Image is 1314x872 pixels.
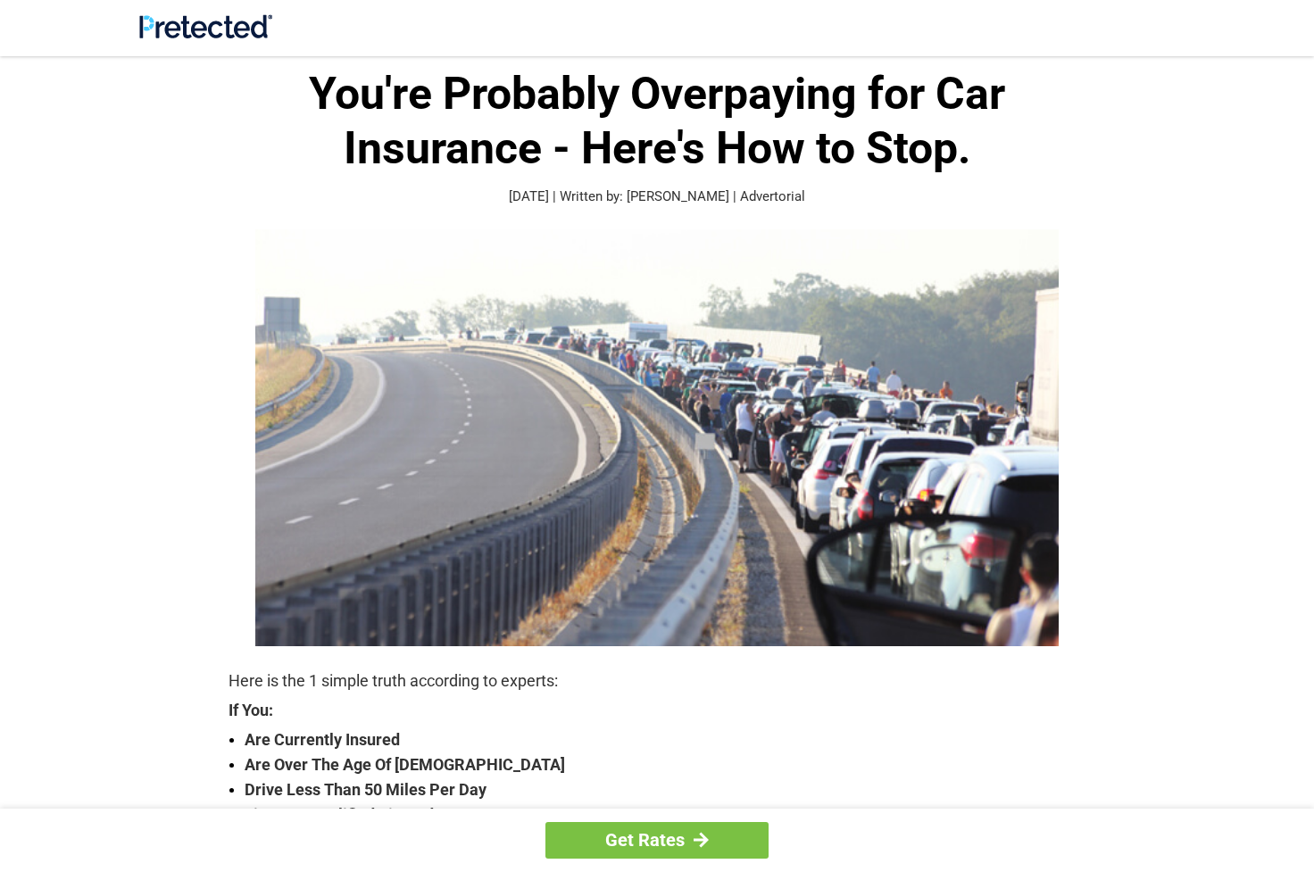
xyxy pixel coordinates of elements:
[139,25,272,42] a: Site Logo
[229,702,1085,718] strong: If You:
[245,727,1085,752] strong: Are Currently Insured
[545,822,769,859] a: Get Rates
[245,777,1085,802] strong: Drive Less Than 50 Miles Per Day
[229,67,1085,176] h1: You're Probably Overpaying for Car Insurance - Here's How to Stop.
[229,187,1085,207] p: [DATE] | Written by: [PERSON_NAME] | Advertorial
[229,669,1085,693] p: Here is the 1 simple truth according to experts:
[245,752,1085,777] strong: Are Over The Age Of [DEMOGRAPHIC_DATA]
[139,14,272,38] img: Site Logo
[245,802,1085,827] strong: Live In A Qualified Zip Code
